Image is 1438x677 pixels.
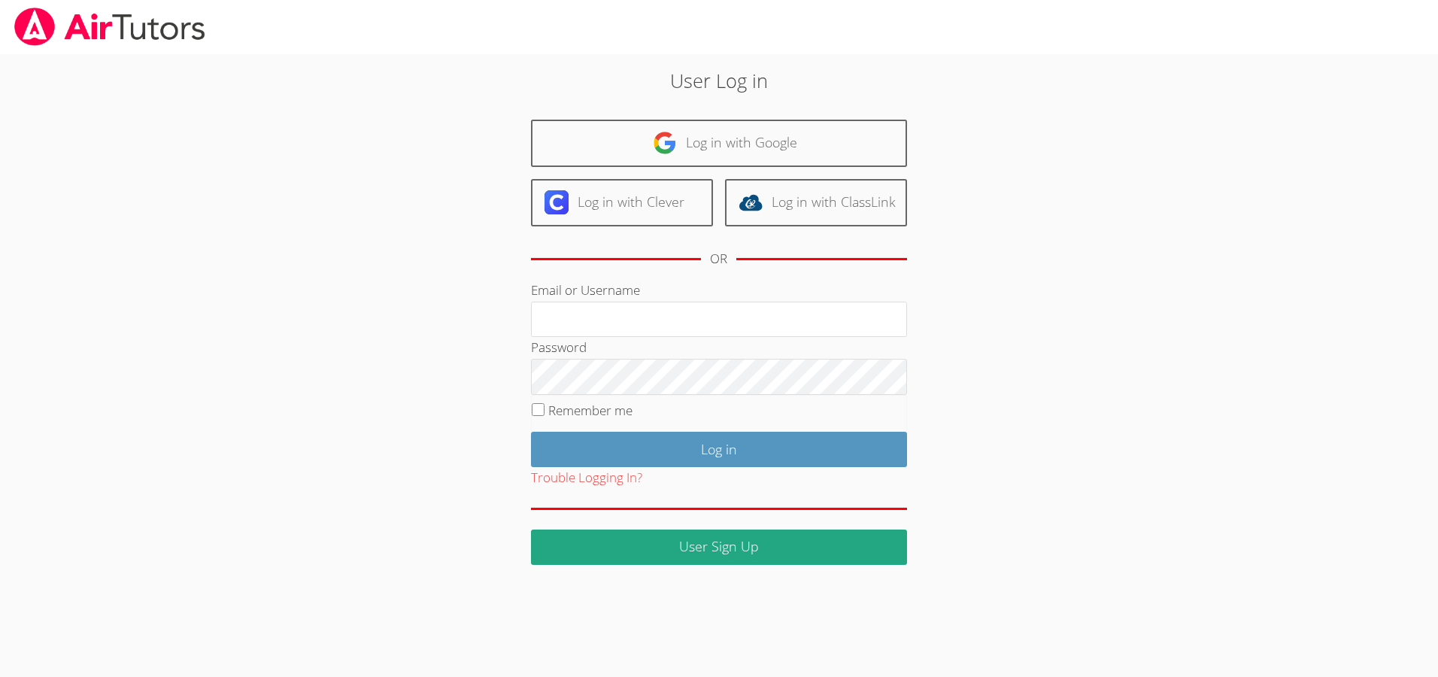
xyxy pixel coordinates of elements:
[531,338,587,356] label: Password
[13,8,207,46] img: airtutors_banner-c4298cdbf04f3fff15de1276eac7730deb9818008684d7c2e4769d2f7ddbe033.png
[531,432,907,467] input: Log in
[710,248,727,270] div: OR
[545,190,569,214] img: clever-logo-6eab21bc6e7a338710f1a6ff85c0baf02591cd810cc4098c63d3a4b26e2feb20.svg
[653,131,677,155] img: google-logo-50288ca7cdecda66e5e0955fdab243c47b7ad437acaf1139b6f446037453330a.svg
[548,402,633,419] label: Remember me
[531,530,907,565] a: User Sign Up
[739,190,763,214] img: classlink-logo-d6bb404cc1216ec64c9a2012d9dc4662098be43eaf13dc465df04b49fa7ab582.svg
[531,120,907,167] a: Log in with Google
[531,467,642,489] button: Trouble Logging In?
[531,179,713,226] a: Log in with Clever
[331,66,1107,95] h2: User Log in
[725,179,907,226] a: Log in with ClassLink
[531,281,640,299] label: Email or Username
